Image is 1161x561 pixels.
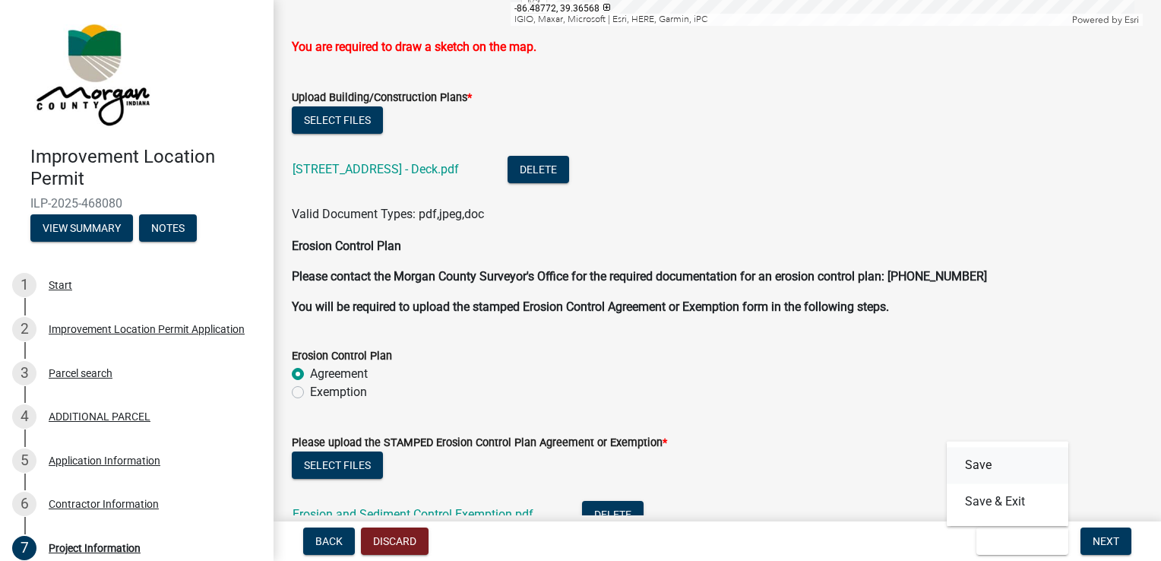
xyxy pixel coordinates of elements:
[49,543,141,553] div: Project Information
[30,146,261,190] h4: Improvement Location Permit
[49,324,245,334] div: Improvement Location Permit Application
[989,535,1047,547] span: Save & Exit
[12,404,36,429] div: 4
[582,509,644,523] wm-modal-confirm: Delete Document
[49,411,150,422] div: ADDITIONAL PARCEL
[49,368,112,379] div: Parcel search
[293,162,459,176] a: [STREET_ADDRESS] - Deck.pdf
[12,273,36,297] div: 1
[947,483,1068,520] button: Save & Exit
[315,535,343,547] span: Back
[1068,14,1143,26] div: Powered by
[947,447,1068,483] button: Save
[292,351,392,362] label: Erosion Control Plan
[976,528,1068,555] button: Save & Exit
[1093,535,1119,547] span: Next
[12,448,36,473] div: 5
[292,93,472,103] label: Upload Building/Construction Plans
[139,214,197,242] button: Notes
[511,14,1069,26] div: IGIO, Maxar, Microsoft | Esri, HERE, Garmin, iPC
[293,507,533,521] a: Erosion and Sediment Control Exemption.pdf
[303,528,355,555] button: Back
[139,223,197,235] wm-modal-confirm: Notes
[49,499,159,509] div: Contractor Information
[310,383,367,401] label: Exemption
[292,106,383,134] button: Select files
[49,455,160,466] div: Application Information
[292,38,1143,56] p: You are required to draw a sketch on the map.
[292,239,401,253] strong: Erosion Control Plan
[30,223,133,235] wm-modal-confirm: Summary
[508,163,569,178] wm-modal-confirm: Delete Document
[292,452,383,479] button: Select files
[12,492,36,516] div: 6
[12,361,36,385] div: 3
[12,536,36,560] div: 7
[947,441,1068,526] div: Save & Exit
[361,528,429,555] button: Discard
[1125,14,1139,25] a: Esri
[49,280,72,290] div: Start
[508,156,569,183] button: Delete
[292,207,484,221] span: Valid Document Types: pdf,jpeg,doc
[292,300,889,314] strong: You will be required to upload the stamped Erosion Control Agreement or Exemption form in the fol...
[310,365,368,383] label: Agreement
[582,501,644,528] button: Delete
[1080,528,1131,555] button: Next
[30,214,133,242] button: View Summary
[12,317,36,341] div: 2
[30,16,153,130] img: Morgan County, Indiana
[292,438,667,448] label: Please upload the STAMPED Erosion Control Plan Agreement or Exemption
[30,196,243,211] span: ILP-2025-468080
[292,269,987,284] strong: Please contact the Morgan County Surveyor's Office for the required documentation for an erosion ...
